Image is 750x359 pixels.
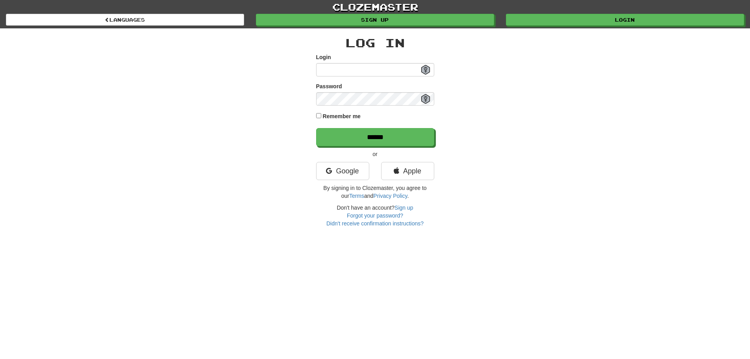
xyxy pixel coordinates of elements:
[394,205,413,211] a: Sign up
[316,82,342,90] label: Password
[316,204,434,227] div: Don't have an account?
[349,193,364,199] a: Terms
[506,14,744,26] a: Login
[373,193,407,199] a: Privacy Policy
[316,36,434,49] h2: Log In
[322,112,361,120] label: Remember me
[347,212,403,219] a: Forgot your password?
[381,162,434,180] a: Apple
[316,184,434,200] p: By signing in to Clozemaster, you agree to our and .
[6,14,244,26] a: Languages
[316,53,331,61] label: Login
[316,162,369,180] a: Google
[316,150,434,158] p: or
[256,14,494,26] a: Sign up
[326,220,424,227] a: Didn't receive confirmation instructions?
